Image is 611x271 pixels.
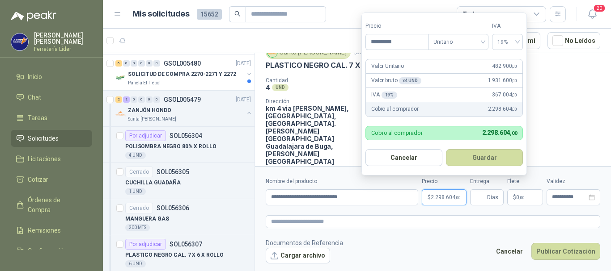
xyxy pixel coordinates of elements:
[28,246,67,256] span: Configuración
[11,222,92,239] a: Remisiones
[34,46,92,52] p: Ferretería Líder
[115,96,122,103] div: 2
[365,22,428,30] label: Precio
[123,60,130,67] div: 0
[138,96,145,103] div: 0
[11,11,56,21] img: Logo peakr
[28,175,48,184] span: Cotizar
[512,78,517,83] span: ,00
[516,195,525,200] span: 0
[492,62,517,71] span: 482.900
[164,60,201,67] p: GSOL005480
[164,96,201,103] p: GSOL005479
[11,150,92,167] a: Licitaciones
[157,205,189,211] p: SOL056306
[128,79,161,87] p: Panela El Trébol
[11,89,92,106] a: Chat
[28,225,61,235] span: Remisiones
[371,130,423,136] p: Cobro al comprador
[234,11,241,17] span: search
[236,96,251,104] p: [DATE]
[125,203,153,213] div: Cerrado
[11,68,92,85] a: Inicio
[28,133,59,143] span: Solicitudes
[123,96,130,103] div: 2
[584,6,600,22] button: 20
[512,92,517,97] span: ,00
[197,9,222,20] span: 15652
[11,109,92,126] a: Tareas
[128,116,176,123] p: Santa [PERSON_NAME]
[125,179,181,187] p: CUCHILLA GUADAÑA
[492,22,523,30] label: IVA
[138,60,145,67] div: 0
[125,224,150,231] div: 200 MTS
[371,62,404,71] p: Valor Unitario
[491,243,528,260] button: Cancelar
[492,91,517,99] span: 367.004
[266,104,364,165] p: km 4 via [PERSON_NAME], [GEOGRAPHIC_DATA], [GEOGRAPHIC_DATA]. [PERSON_NAME][GEOGRAPHIC_DATA] Guad...
[103,199,255,235] a: CerradoSOL056306MANGUERA GAS200 MTS
[266,238,343,248] p: Documentos de Referencia
[125,239,166,250] div: Por adjudicar
[487,190,498,205] span: Días
[531,243,600,260] button: Publicar Cotización
[462,9,481,19] div: Todas
[125,260,146,267] div: 6 UND
[28,92,41,102] span: Chat
[266,248,330,264] button: Cargar archivo
[28,72,42,82] span: Inicio
[115,94,253,123] a: 2 2 0 0 0 0 GSOL005479[DATE] Company LogoZANJÓN HONDOSanta [PERSON_NAME]
[170,241,202,247] p: SOL056307
[153,60,160,67] div: 0
[266,77,383,83] p: Cantidad
[28,154,61,164] span: Licitaciones
[371,91,397,99] p: IVA
[103,127,255,163] a: Por adjudicarSOL056304POLISOMBRA NEGRO 80% X ROLLO4 UND
[512,64,517,69] span: ,00
[488,76,517,85] span: 1.931.600
[446,149,523,166] button: Guardar
[455,195,461,200] span: ,00
[125,251,224,259] p: PLASTICO NEGRO CAL. 7 X 6 X ROLLO
[34,32,92,45] p: [PERSON_NAME] [PERSON_NAME]
[125,167,153,177] div: Cerrado
[365,149,442,166] button: Cancelar
[266,61,399,70] p: PLASTICO NEGRO CAL. 7 X 6 X ROLLO
[482,129,517,136] span: 2.298.604
[125,188,146,195] div: 1 UND
[115,72,126,83] img: Company Logo
[28,113,47,123] span: Tareas
[236,59,251,68] p: [DATE]
[382,92,398,99] div: 19 %
[497,35,518,49] span: 19%
[433,35,483,49] span: Unitario
[371,76,421,85] p: Valor bruto
[115,60,122,67] div: 6
[266,98,364,104] p: Dirección
[170,133,202,139] p: SOL056304
[547,177,600,186] label: Validez
[11,171,92,188] a: Cotizar
[125,152,146,159] div: 4 UND
[431,195,461,200] span: 2.298.604
[131,96,137,103] div: 0
[146,96,153,103] div: 0
[115,58,253,87] a: 6 0 0 0 0 0 GSOL005480[DATE] Company LogoSOLICITUD DE COMPRA 2270-2271 Y 2272Panela El Trébol
[157,169,189,175] p: SOL056305
[513,195,516,200] span: $
[11,192,92,218] a: Órdenes de Compra
[146,60,153,67] div: 0
[507,177,543,186] label: Flete
[125,142,216,151] p: POLISOMBRA NEGRO 80% X ROLLO
[125,130,166,141] div: Por adjudicar
[399,77,421,84] div: x 4 UND
[11,130,92,147] a: Solicitudes
[470,177,504,186] label: Entrega
[128,106,171,115] p: ZANJÓN HONDO
[266,83,270,91] p: 4
[593,4,606,13] span: 20
[422,189,467,205] p: $2.298.604,00
[512,107,517,112] span: ,00
[371,105,418,113] p: Cobro al comprador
